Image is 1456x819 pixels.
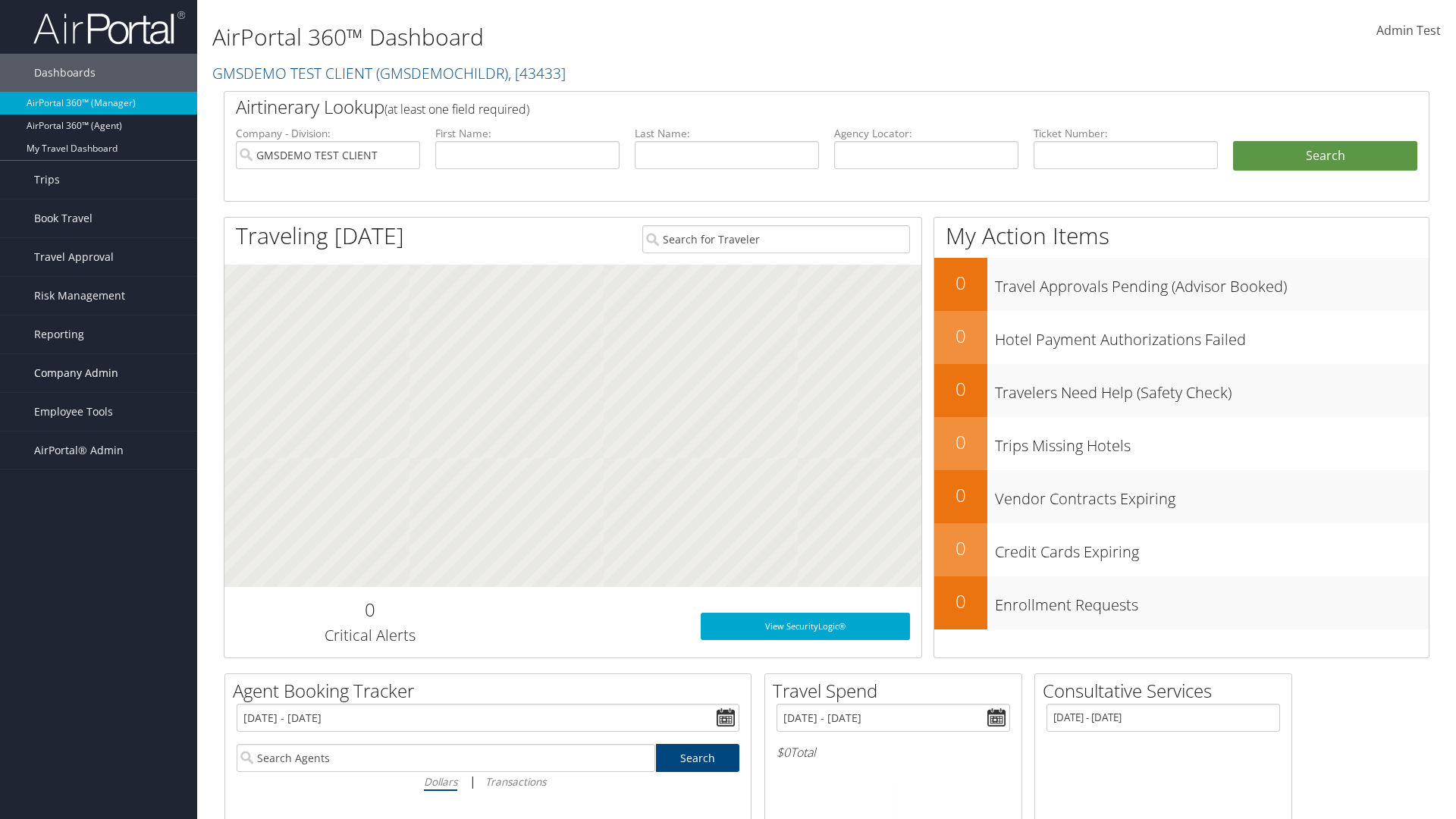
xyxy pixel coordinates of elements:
[33,10,185,45] img: airportal-logo.png
[34,393,113,431] span: Employee Tools
[212,63,566,83] a: GMSDEMO TEST CLIENT
[773,678,1021,704] h2: Travel Spend
[995,268,1429,297] h3: Travel Approvals Pending (Advisor Booked)
[34,161,60,199] span: Trips
[34,238,114,276] span: Travel Approval
[34,315,84,353] span: Reporting
[995,375,1429,403] h3: Travelers Need Help (Safety Check)
[934,364,1429,417] a: 0Travelers Need Help (Safety Check)
[995,428,1429,457] h3: Trips Missing Hotels
[777,744,1010,761] h6: Total
[376,63,508,83] span: ( GMSDEMOCHILDR )
[934,323,987,349] h2: 0
[995,587,1429,616] h3: Enrollment Requests
[34,54,96,92] span: Dashboards
[233,678,751,704] h2: Agent Booking Tracker
[1043,678,1291,704] h2: Consultative Services
[236,126,420,141] label: Company - Division:
[34,354,118,392] span: Company Admin
[934,470,1429,523] a: 0Vendor Contracts Expiring
[635,126,819,141] label: Last Name:
[236,220,404,252] h1: Traveling [DATE]
[237,772,739,791] div: |
[834,126,1018,141] label: Agency Locator:
[1376,8,1441,55] a: Admin Test
[934,482,987,508] h2: 0
[642,225,910,253] input: Search for Traveler
[34,277,125,315] span: Risk Management
[934,417,1429,470] a: 0Trips Missing Hotels
[934,376,987,402] h2: 0
[424,774,457,789] i: Dollars
[777,744,790,761] span: $0
[934,576,1429,629] a: 0Enrollment Requests
[384,101,529,118] span: (at least one field required)
[995,322,1429,350] h3: Hotel Payment Authorizations Failed
[34,199,93,237] span: Book Travel
[995,481,1429,510] h3: Vendor Contracts Expiring
[236,597,504,623] h2: 0
[656,744,740,772] a: Search
[236,625,504,646] h3: Critical Alerts
[34,431,124,469] span: AirPortal® Admin
[934,588,987,614] h2: 0
[485,774,546,789] i: Transactions
[934,220,1429,252] h1: My Action Items
[435,126,620,141] label: First Name:
[236,94,1317,120] h2: Airtinerary Lookup
[212,21,1031,53] h1: AirPortal 360™ Dashboard
[1034,126,1218,141] label: Ticket Number:
[237,744,655,772] input: Search Agents
[934,523,1429,576] a: 0Credit Cards Expiring
[934,311,1429,364] a: 0Hotel Payment Authorizations Failed
[1233,141,1417,171] button: Search
[1376,22,1441,39] span: Admin Test
[934,258,1429,311] a: 0Travel Approvals Pending (Advisor Booked)
[701,613,910,640] a: View SecurityLogic®
[934,535,987,561] h2: 0
[995,534,1429,563] h3: Credit Cards Expiring
[508,63,566,83] span: , [ 43433 ]
[934,429,987,455] h2: 0
[934,270,987,296] h2: 0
